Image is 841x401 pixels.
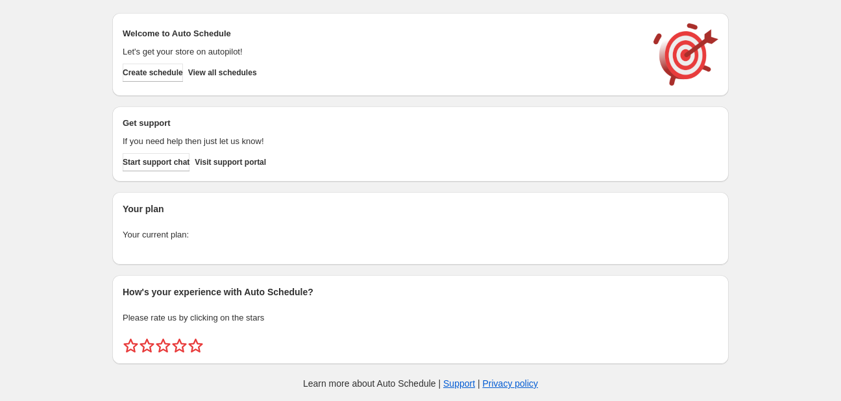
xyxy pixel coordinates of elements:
h2: Get support [123,117,640,130]
p: Learn more about Auto Schedule | | [303,377,538,390]
span: Visit support portal [195,157,266,167]
button: View all schedules [188,64,257,82]
button: Create schedule [123,64,183,82]
a: Privacy policy [483,378,539,389]
h2: Your plan [123,202,718,215]
p: If you need help then just let us know! [123,135,640,148]
p: Please rate us by clicking on the stars [123,311,718,324]
h2: Welcome to Auto Schedule [123,27,640,40]
p: Your current plan: [123,228,718,241]
span: Start support chat [123,157,189,167]
a: Support [443,378,475,389]
p: Let's get your store on autopilot! [123,45,640,58]
a: Start support chat [123,153,189,171]
a: Visit support portal [195,153,266,171]
h2: How's your experience with Auto Schedule? [123,286,718,298]
span: View all schedules [188,67,257,78]
span: Create schedule [123,67,183,78]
